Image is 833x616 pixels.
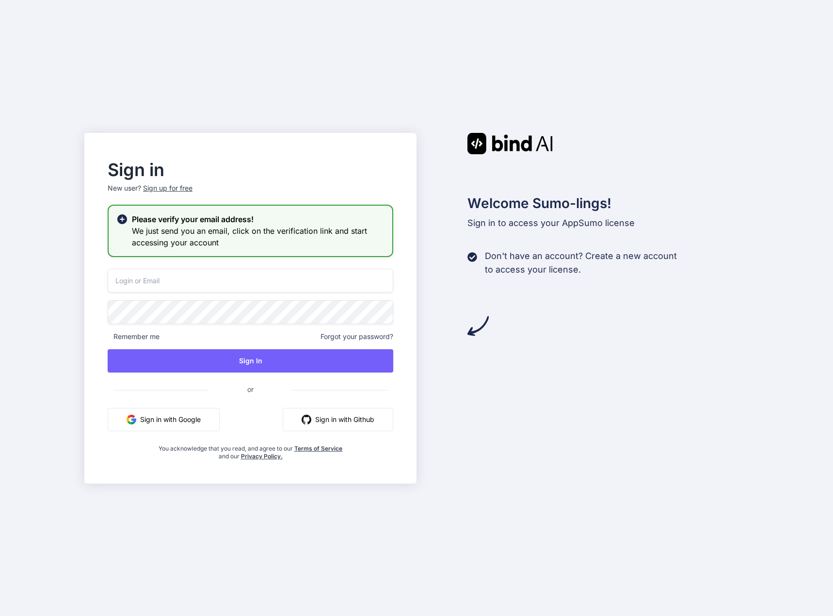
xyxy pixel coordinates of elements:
span: Forgot your password? [320,332,393,341]
h3: We just send you an email, click on the verification link and start accessing your account [132,225,384,248]
img: google [127,415,136,424]
a: Privacy Policy. [241,453,283,460]
input: Login or Email [108,269,393,292]
img: arrow [467,315,489,337]
img: Bind AI logo [467,133,553,154]
div: You acknowledge that you read, and agree to our and our [155,439,346,460]
h2: Sign in [108,162,393,178]
h2: Please verify your email address! [132,213,384,225]
h2: Welcome Sumo-lings! [467,193,749,213]
button: Sign in with Github [283,408,393,431]
button: Sign in with Google [108,408,220,431]
p: New user? [108,183,393,205]
div: Sign up for free [143,183,192,193]
p: Don't have an account? Create a new account to access your license. [485,249,677,276]
img: github [302,415,311,424]
span: or [208,377,292,401]
button: Sign In [108,349,393,373]
span: Remember me [108,332,160,341]
a: Terms of Service [294,445,342,452]
p: Sign in to access your AppSumo license [467,216,749,230]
